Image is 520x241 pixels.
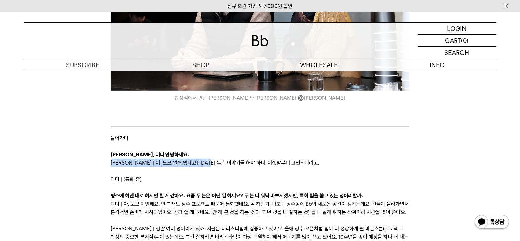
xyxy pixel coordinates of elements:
strong: 요즘 두 분은 어떤 일 하세요? 두 분 다 워낙 바쁘시겠지만, 특히 힘을 쏟고 있는 덩어리랄까. [186,193,363,199]
a: LOGIN [418,23,496,35]
i: 합정점에서 만난 [PERSON_NAME]와 [PERSON_NAME]. [PERSON_NAME] [111,94,409,102]
p: LOGIN [447,23,467,34]
p: SEARCH [445,47,469,59]
span: © [297,95,304,101]
img: 카카오톡 채널 1:1 채팅 버튼 [474,214,510,231]
p: CART [445,35,461,46]
img: 로고 [252,35,268,46]
a: SUBSCRIBE [24,59,142,71]
p: 디디 | 아, 모모 미안해요. 안 그래도 상수 프로젝트 때문에 통화했네요. 올 하반기, 마포구 상수동에 Bb의 새로운 공간이 생기는데요. 건물이 올라가면서 본격적인 준비가 시... [111,200,409,216]
a: SHOP [142,59,260,71]
strong: [PERSON_NAME], 디디 안녕하세요. [111,152,189,158]
strong: 평소에 하던 대로 하시면 될 거 같아요. [111,193,185,199]
p: (0) [461,35,469,46]
p: [PERSON_NAME] | 어, 모모 일찍 왔네요! [DATE] 무슨 이야기를 해야 하나. 어젯밤부터 고민되더라고. [111,159,409,167]
p: INFO [378,59,496,71]
a: CART (0) [418,35,496,47]
blockquote: 들어가며 [111,127,409,150]
p: WHOLESALE [260,59,378,71]
a: 신규 회원 가입 시 3,000원 할인 [228,3,293,9]
p: 디디 | (통화 중) [111,175,409,183]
